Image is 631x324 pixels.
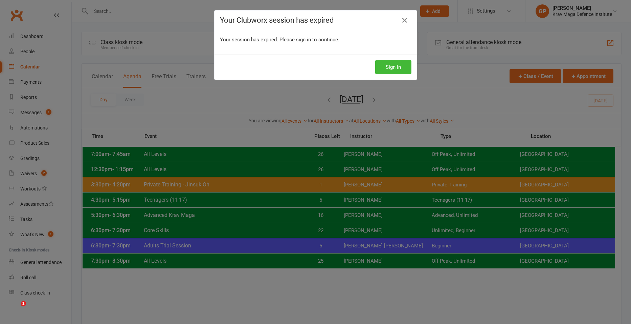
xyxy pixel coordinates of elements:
[7,301,23,317] iframe: Intercom live chat
[220,16,411,24] h4: Your Clubworx session has expired
[220,37,339,43] span: Your session has expired. Please sign in to continue.
[21,301,26,306] span: 1
[375,60,411,74] button: Sign In
[399,15,410,26] a: Close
